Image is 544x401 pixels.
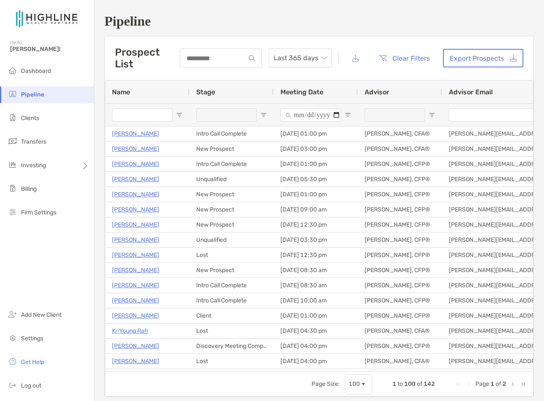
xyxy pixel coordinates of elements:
img: investing icon [8,160,18,170]
div: [DATE] 12:30 pm [274,217,358,232]
div: Lost [189,248,274,262]
div: [DATE] 12:30 pm [274,248,358,262]
div: [DATE] 04:00 pm [274,339,358,353]
div: Previous Page [465,381,472,388]
a: [PERSON_NAME] [112,235,159,245]
span: Stage [196,88,215,96]
div: [DATE] 01:00 pm [274,187,358,202]
img: get-help icon [8,356,18,366]
div: [PERSON_NAME], CFA® [358,323,442,338]
div: [DATE] 08:30 am [274,278,358,293]
div: [PERSON_NAME], CFP® [358,308,442,323]
h3: Prospect List [115,46,180,70]
span: 142 [424,380,435,388]
span: Log out [21,382,41,389]
div: [PERSON_NAME], CFP® [358,157,442,171]
span: 1 [491,380,494,388]
a: [PERSON_NAME] [112,250,159,260]
button: Open Filter Menu [176,112,183,118]
a: [PERSON_NAME] [112,280,159,291]
span: Get Help [21,358,44,366]
div: [DATE] 01:00 pm [274,157,358,171]
div: [PERSON_NAME], CFP® [358,172,442,187]
span: Meeting Date [280,88,323,96]
button: Open Filter Menu [344,112,351,118]
div: [DATE] 08:30 am [274,263,358,278]
div: [PERSON_NAME], CFP® [358,187,442,202]
div: [PERSON_NAME], CFP® [358,233,442,247]
span: 100 [404,380,416,388]
span: Firm Settings [21,209,56,216]
div: New Prospect [189,263,274,278]
div: Page Size: [312,380,340,388]
div: [PERSON_NAME], CFA® [358,354,442,369]
img: dashboard icon [8,65,18,75]
a: Export Prospects [443,49,523,67]
div: Next Page [509,381,516,388]
p: [PERSON_NAME] [112,310,159,321]
span: Name [112,88,130,96]
a: [PERSON_NAME] [112,219,159,230]
img: input icon [249,55,255,61]
div: [PERSON_NAME], CFP® [358,217,442,232]
h1: Pipeline [104,13,534,29]
div: [PERSON_NAME], CFA® [358,126,442,141]
a: [PERSON_NAME] [112,295,159,306]
a: [PERSON_NAME] [112,204,159,215]
img: clients icon [8,112,18,123]
a: [PERSON_NAME] [112,356,159,366]
a: [PERSON_NAME] [112,144,159,154]
div: Lost [189,354,274,369]
div: [PERSON_NAME], CFA® [358,142,442,156]
span: of [496,380,501,388]
div: Intro Call Complete [189,157,274,171]
a: [PERSON_NAME] [112,174,159,184]
span: Settings [21,335,43,342]
div: New Prospect [189,142,274,156]
a: [PERSON_NAME] [112,159,159,169]
span: to [397,380,403,388]
div: Unqualified [189,172,274,187]
span: Advisor Email [449,88,493,96]
div: First Page [455,381,462,388]
div: [PERSON_NAME], CFP® [358,248,442,262]
button: Open Filter Menu [429,112,435,118]
a: [PERSON_NAME] [112,265,159,275]
div: New Prospect [189,187,274,202]
div: [PERSON_NAME], CFP® [358,339,442,353]
p: Ki-Young Rah [112,326,148,336]
div: New Prospect [189,217,274,232]
a: [PERSON_NAME] [112,128,159,139]
div: Last Page [520,381,526,388]
div: [DATE] 03:00 pm [274,142,358,156]
span: Investing [21,162,46,169]
img: add_new_client icon [8,309,18,319]
div: Discovery Meeting Complete [189,339,274,353]
a: [PERSON_NAME] [112,341,159,351]
img: Zoe Logo [10,3,84,34]
button: Open Filter Menu [260,112,267,118]
span: Page [475,380,489,388]
span: [PERSON_NAME]! [10,45,89,53]
div: [PERSON_NAME], CFP® [358,278,442,293]
div: Client [189,308,274,323]
div: Intro Call Complete [189,293,274,308]
span: of [417,380,422,388]
span: 1 [392,380,396,388]
img: firm-settings icon [8,207,18,217]
div: 100 [349,380,360,388]
span: Pipeline [21,91,44,98]
span: Advisor [365,88,389,96]
a: [PERSON_NAME] [112,189,159,200]
div: New Prospect [189,202,274,217]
